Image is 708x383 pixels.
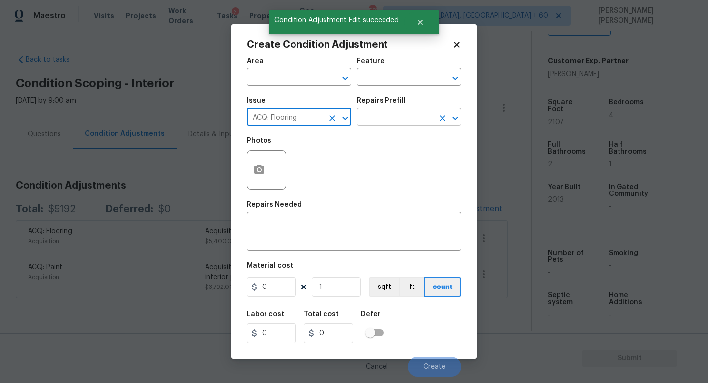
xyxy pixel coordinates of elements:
[404,12,437,32] button: Close
[247,40,452,50] h2: Create Condition Adjustment
[338,71,352,85] button: Open
[361,311,381,318] h5: Defer
[448,111,462,125] button: Open
[357,58,384,64] h5: Feature
[436,111,449,125] button: Clear
[399,277,424,297] button: ft
[325,111,339,125] button: Clear
[357,97,406,104] h5: Repairs Prefill
[247,311,284,318] h5: Labor cost
[408,357,461,377] button: Create
[269,10,404,31] span: Condition Adjustment Edit succeeded
[366,363,388,371] span: Cancel
[350,357,404,377] button: Cancel
[247,58,264,64] h5: Area
[247,137,271,144] h5: Photos
[423,363,445,371] span: Create
[369,277,399,297] button: sqft
[247,97,265,104] h5: Issue
[247,201,302,208] h5: Repairs Needed
[448,71,462,85] button: Open
[247,262,293,269] h5: Material cost
[338,111,352,125] button: Open
[424,277,461,297] button: count
[304,311,339,318] h5: Total cost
